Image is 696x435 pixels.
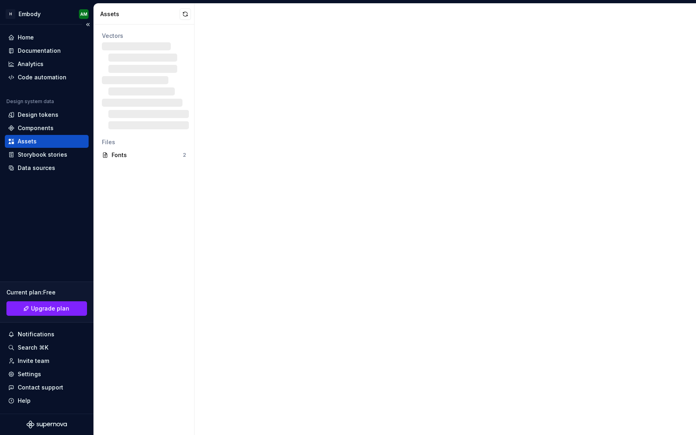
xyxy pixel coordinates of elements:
[5,394,89,407] button: Help
[6,98,54,105] div: Design system data
[31,304,69,313] span: Upgrade plan
[5,58,89,70] a: Analytics
[18,151,67,159] div: Storybook stories
[18,344,48,352] div: Search ⌘K
[19,10,41,18] div: Embody
[5,108,89,121] a: Design tokens
[5,148,89,161] a: Storybook stories
[5,162,89,174] a: Data sources
[5,31,89,44] a: Home
[80,11,87,17] div: AM
[18,47,61,55] div: Documentation
[183,152,186,158] div: 2
[18,164,55,172] div: Data sources
[5,381,89,394] button: Contact support
[102,32,186,40] div: Vectors
[18,33,34,41] div: Home
[18,111,58,119] div: Design tokens
[5,354,89,367] a: Invite team
[5,328,89,341] button: Notifications
[5,135,89,148] a: Assets
[18,137,37,145] div: Assets
[6,9,15,19] div: H
[18,397,31,405] div: Help
[5,122,89,135] a: Components
[6,288,87,296] div: Current plan : Free
[102,138,186,146] div: Files
[18,357,49,365] div: Invite team
[18,383,63,391] div: Contact support
[5,341,89,354] button: Search ⌘K
[112,151,183,159] div: Fonts
[18,370,41,378] div: Settings
[18,60,43,68] div: Analytics
[82,19,93,30] button: Collapse sidebar
[100,10,180,18] div: Assets
[6,301,87,316] a: Upgrade plan
[18,124,54,132] div: Components
[18,73,66,81] div: Code automation
[2,5,92,23] button: HEmbodyAM
[99,149,189,162] a: Fonts2
[27,420,67,429] svg: Supernova Logo
[5,71,89,84] a: Code automation
[5,368,89,381] a: Settings
[5,44,89,57] a: Documentation
[18,330,54,338] div: Notifications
